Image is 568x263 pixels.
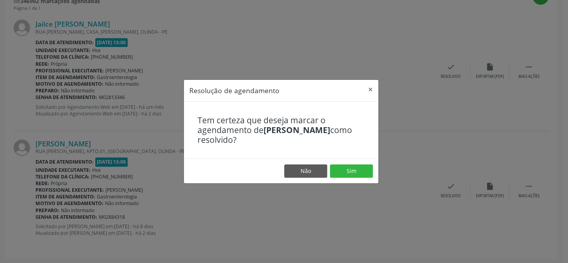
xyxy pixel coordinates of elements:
[284,164,327,178] button: Não
[363,80,378,99] button: Close
[198,115,365,145] h4: Tem certeza que deseja marcar o agendamento de como resolvido?
[264,124,330,135] b: [PERSON_NAME]
[189,85,280,95] h5: Resolução de agendamento
[330,164,373,178] button: Sim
